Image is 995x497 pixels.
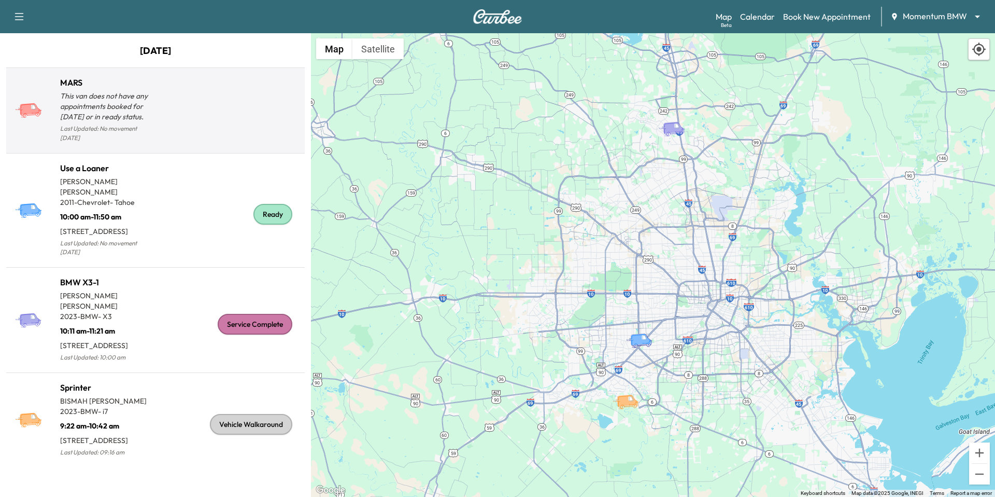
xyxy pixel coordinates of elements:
h1: BMW X3-1 [60,276,155,288]
p: 10:00 am - 11:50 am [60,208,155,222]
a: Calendar [740,10,775,23]
a: Terms (opens in new tab) [930,490,944,496]
p: Last Updated: No movement [DATE] [60,122,155,145]
button: Show street map [316,38,352,59]
p: [STREET_ADDRESS] [60,431,155,446]
img: Curbee Logo [473,9,522,24]
h1: MARS [60,76,155,89]
p: Last Updated: No movement [DATE] [60,237,155,259]
button: Keyboard shortcuts [801,490,845,497]
div: Beta [721,21,732,29]
gmp-advanced-marker: Use a Loaner [626,322,662,340]
p: BISMAH [PERSON_NAME] [60,396,155,406]
h1: Use a Loaner [60,162,155,174]
span: Momentum BMW [903,10,967,22]
button: Zoom out [969,464,990,485]
div: Service Complete [218,314,292,335]
h1: Sprinter [60,381,155,394]
gmp-advanced-marker: Sprinter [612,383,648,402]
p: [PERSON_NAME] [PERSON_NAME] [60,176,155,197]
a: Open this area in Google Maps (opens a new window) [314,484,348,497]
img: Google [314,484,348,497]
a: Book New Appointment [783,10,871,23]
p: 2023 - BMW - i7 [60,406,155,417]
p: [PERSON_NAME] [PERSON_NAME] [60,291,155,311]
p: 10:11 am - 11:21 am [60,322,155,336]
gmp-advanced-marker: BMW X3-1 [658,111,694,129]
span: Map data ©2025 Google, INEGI [851,490,923,496]
div: Ready [253,204,292,225]
p: [STREET_ADDRESS] [60,222,155,237]
a: MapBeta [716,10,732,23]
p: Last Updated: 10:00 am [60,351,155,364]
p: [STREET_ADDRESS] [60,336,155,351]
button: Zoom in [969,443,990,463]
p: Last Updated: 09:16 am [60,446,155,459]
div: Recenter map [968,38,990,60]
p: This van does not have any appointments booked for [DATE] or in ready status. [60,91,155,122]
p: 2023 - BMW - X3 [60,311,155,322]
a: Report a map error [950,490,992,496]
div: Vehicle Walkaround [210,414,292,435]
button: Show satellite imagery [352,38,404,59]
p: 9:22 am - 10:42 am [60,417,155,431]
p: 2011 - Chevrolet - Tahoe [60,197,155,208]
